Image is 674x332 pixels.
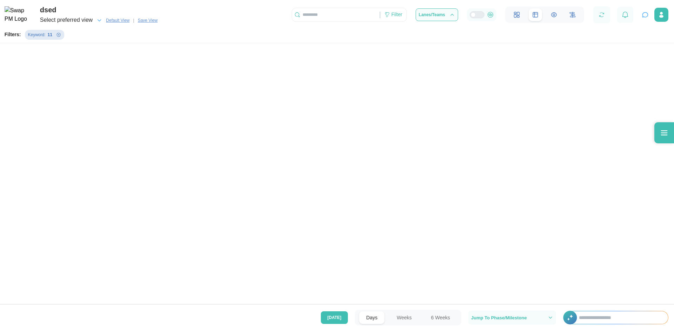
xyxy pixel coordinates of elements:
[56,32,61,38] button: Remove Keyword filter
[468,311,556,325] button: Jump To Phase/Milestone
[359,311,384,324] button: Days
[419,13,445,17] span: Lanes/Teams
[563,311,668,324] div: +
[390,311,419,324] button: Weeks
[380,9,407,21] div: Filter
[48,32,52,38] div: 11
[135,17,160,24] button: Save View
[28,32,45,38] div: Keyword :
[106,17,130,24] span: Default View
[391,11,402,19] div: Filter
[5,6,33,24] img: Swap PM Logo
[416,8,458,21] button: Lanes/Teams
[103,17,132,24] button: Default View
[138,17,157,24] span: Save View
[328,312,342,324] span: [DATE]
[597,10,607,20] button: Refresh Grid
[5,31,21,39] div: Filters:
[424,311,457,324] button: 6 Weeks
[471,315,527,320] span: Jump To Phase/Milestone
[40,15,103,25] button: Select preferred view
[133,17,134,24] div: |
[321,311,348,324] button: [DATE]
[40,16,93,25] div: Select preferred view
[40,5,160,15] div: dsed
[640,10,650,20] button: Open project assistant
